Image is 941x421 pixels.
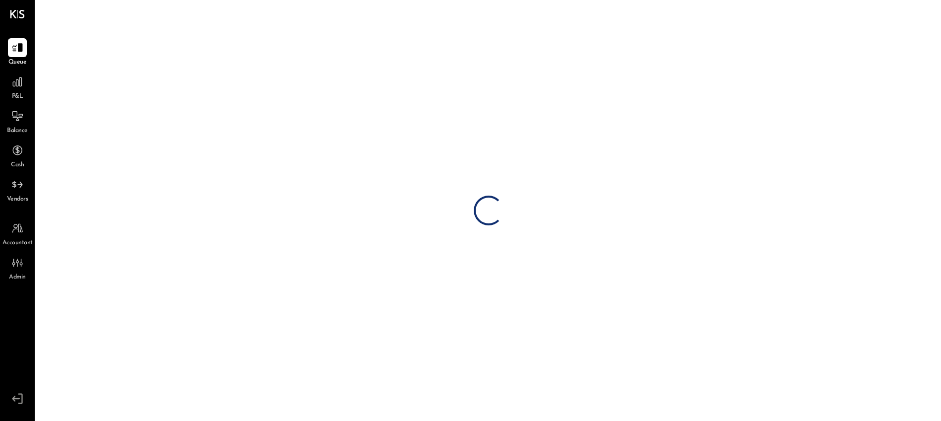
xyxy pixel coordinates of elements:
[11,161,24,170] span: Cash
[0,38,34,67] a: Queue
[7,195,28,204] span: Vendors
[0,175,34,204] a: Vendors
[0,141,34,170] a: Cash
[2,239,33,248] span: Accountant
[9,273,26,282] span: Admin
[12,92,23,101] span: P&L
[8,58,27,67] span: Queue
[0,107,34,136] a: Balance
[0,253,34,282] a: Admin
[0,72,34,101] a: P&L
[0,219,34,248] a: Accountant
[7,127,28,136] span: Balance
